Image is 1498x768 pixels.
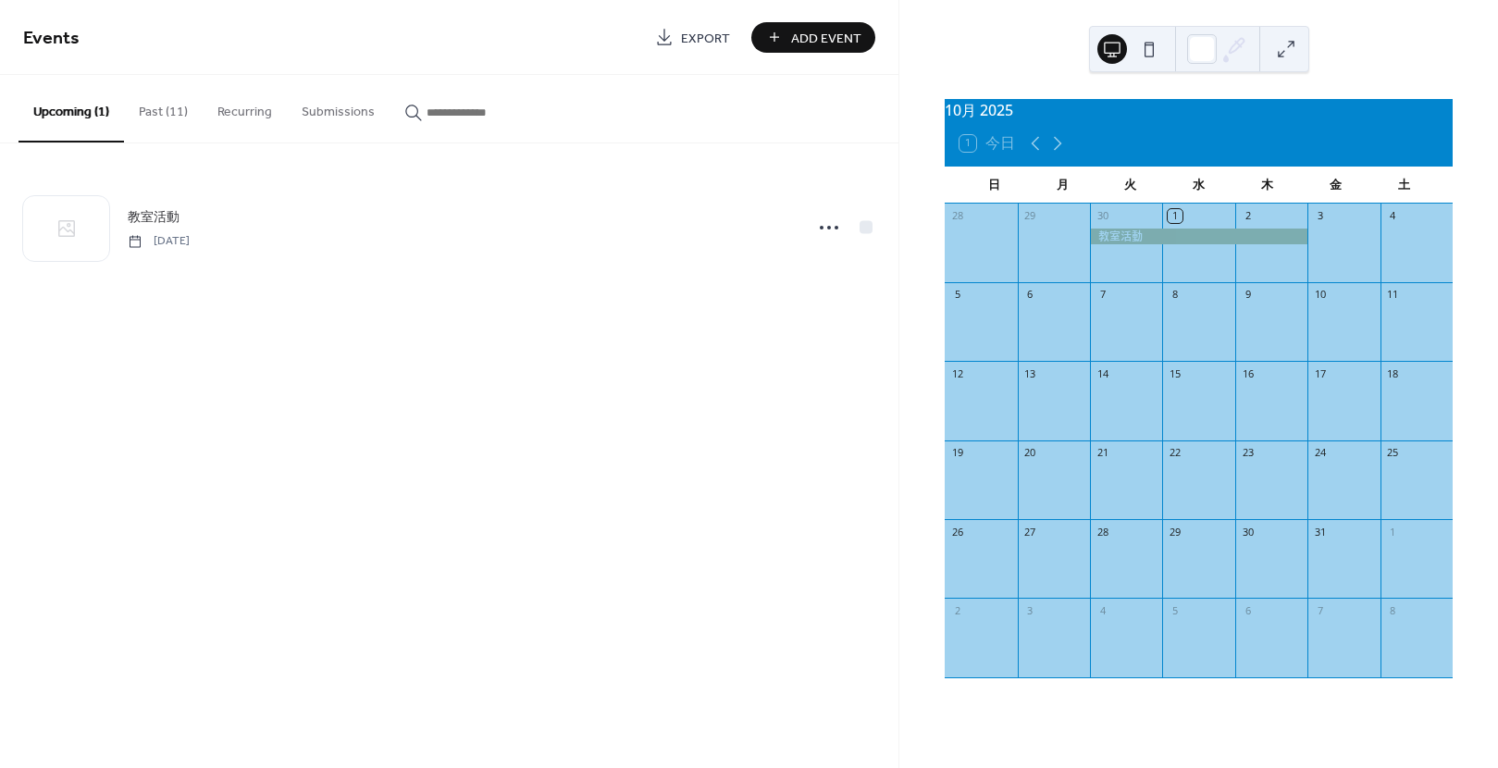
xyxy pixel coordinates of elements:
div: 22 [1168,446,1182,460]
div: 26 [950,525,964,539]
div: 5 [1168,603,1182,617]
div: 4 [1096,603,1109,617]
div: 21 [1096,446,1109,460]
div: 12 [950,366,964,380]
div: 8 [1168,288,1182,302]
div: 6 [1023,288,1037,302]
div: 金 [1301,167,1369,204]
div: 2 [1241,209,1255,223]
span: 教室活動 [128,208,180,228]
div: 木 [1233,167,1302,204]
div: 20 [1023,446,1037,460]
div: 日 [959,167,1028,204]
div: 7 [1313,603,1327,617]
div: 28 [1096,525,1109,539]
span: Export [681,29,730,48]
div: 27 [1023,525,1037,539]
button: Recurring [203,75,287,141]
div: 6 [1241,603,1255,617]
div: 28 [950,209,964,223]
div: 29 [1168,525,1182,539]
div: 16 [1241,366,1255,380]
div: 10 [1313,288,1327,302]
button: Add Event [751,22,875,53]
div: 25 [1386,446,1400,460]
div: 13 [1023,366,1037,380]
div: 7 [1096,288,1109,302]
div: 3 [1023,603,1037,617]
div: 31 [1313,525,1327,539]
div: 水 [1165,167,1233,204]
div: 30 [1096,209,1109,223]
div: 11 [1386,288,1400,302]
span: [DATE] [128,233,190,250]
div: 1 [1386,525,1400,539]
div: 1 [1168,209,1182,223]
button: Past (11) [124,75,203,141]
div: 火 [1096,167,1165,204]
div: 23 [1241,446,1255,460]
div: 14 [1096,366,1109,380]
div: 土 [1369,167,1438,204]
button: Submissions [287,75,390,141]
div: 10月 2025 [945,99,1453,121]
div: 29 [1023,209,1037,223]
div: 19 [950,446,964,460]
div: 9 [1241,288,1255,302]
div: 3 [1313,209,1327,223]
div: 2 [950,603,964,617]
button: Upcoming (1) [19,75,124,142]
span: Add Event [791,29,861,48]
a: Export [641,22,744,53]
div: 18 [1386,366,1400,380]
div: 24 [1313,446,1327,460]
div: 5 [950,288,964,302]
div: 教室活動 [1090,229,1307,244]
a: 教室活動 [128,206,180,228]
div: 30 [1241,525,1255,539]
div: 8 [1386,603,1400,617]
div: 月 [1028,167,1096,204]
div: 15 [1168,366,1182,380]
span: Events [23,20,80,56]
div: 17 [1313,366,1327,380]
div: 4 [1386,209,1400,223]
